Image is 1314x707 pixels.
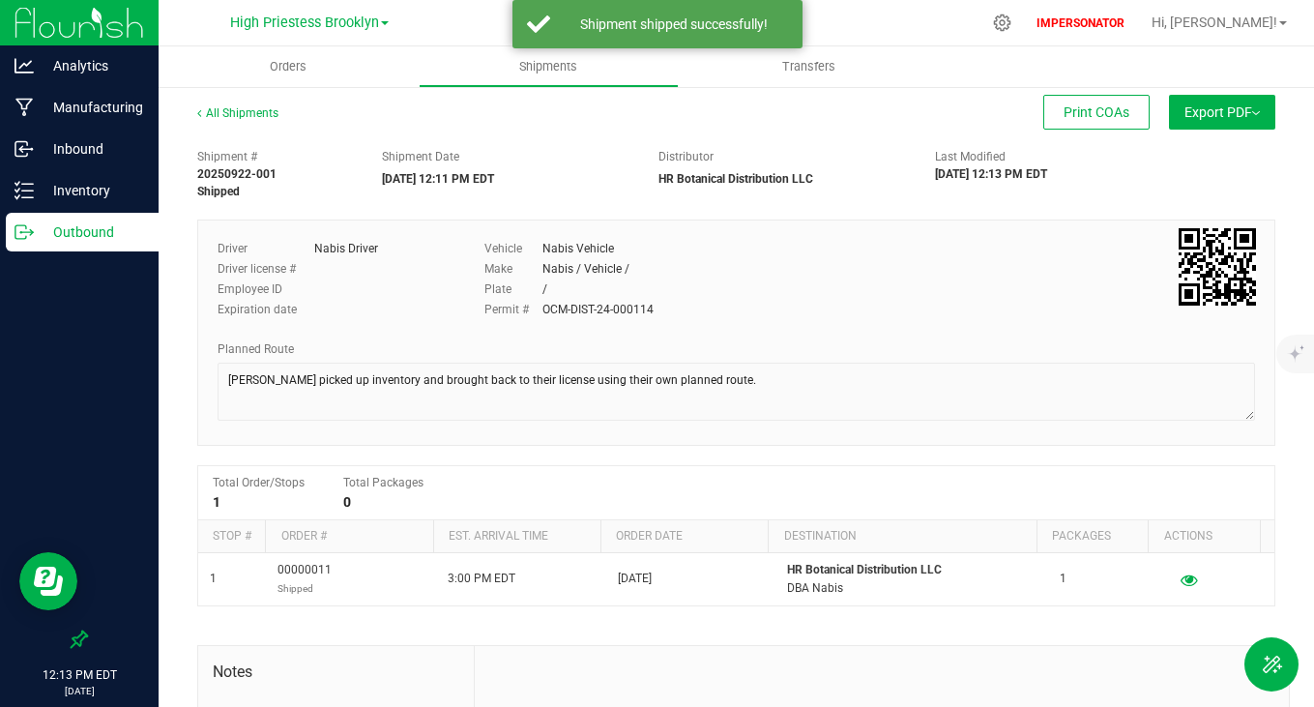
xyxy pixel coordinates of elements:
p: Inventory [34,179,150,202]
label: Shipment Date [382,148,459,165]
inline-svg: Analytics [15,56,34,75]
button: Toggle Menu [1244,637,1299,692]
inline-svg: Inventory [15,181,34,200]
div: Nabis Driver [314,240,378,257]
th: Packages [1037,520,1149,553]
inline-svg: Inbound [15,139,34,159]
span: Shipments [493,58,603,75]
button: Export PDF [1169,95,1275,130]
label: Employee ID [218,280,314,298]
div: Shipment shipped successfully! [561,15,788,34]
p: Analytics [34,54,150,77]
inline-svg: Outbound [15,222,34,242]
strong: 20250922-001 [197,167,277,181]
p: 12:13 PM EDT [9,666,150,684]
label: Driver [218,240,314,257]
button: Print COAs [1043,95,1150,130]
img: Scan me! [1179,228,1256,306]
strong: 1 [213,494,220,510]
div: OCM-DIST-24-000114 [542,301,654,318]
span: Transfers [756,58,861,75]
th: Stop # [198,520,265,553]
iframe: Resource center [19,552,77,610]
p: DBA Nabis [787,579,1036,598]
qrcode: 20250922-001 [1179,228,1256,306]
inline-svg: Manufacturing [15,98,34,117]
a: Transfers [679,46,939,87]
label: Permit # [484,301,542,318]
p: Manufacturing [34,96,150,119]
div: / [542,280,547,298]
label: Make [484,260,542,278]
span: 1 [1060,570,1066,588]
p: Shipped [277,579,332,598]
label: Pin the sidebar to full width on large screens [70,630,89,649]
span: Shipment # [197,148,353,165]
a: Orders [159,46,419,87]
th: Est. arrival time [433,520,600,553]
span: High Priestess Brooklyn [230,15,379,31]
label: Expiration date [218,301,314,318]
label: Vehicle [484,240,542,257]
span: [DATE] [618,570,652,588]
th: Actions [1148,520,1260,553]
span: Planned Route [218,342,294,356]
label: Last Modified [935,148,1006,165]
strong: HR Botanical Distribution LLC [658,172,813,186]
span: 00000011 [277,561,332,598]
p: [DATE] [9,684,150,698]
th: Order # [265,520,432,553]
p: HR Botanical Distribution LLC [787,561,1036,579]
span: 3:00 PM EDT [448,570,515,588]
p: Outbound [34,221,150,244]
span: Hi, [PERSON_NAME]! [1152,15,1277,30]
strong: [DATE] 12:13 PM EDT [935,167,1047,181]
strong: [DATE] 12:11 PM EDT [382,172,494,186]
span: Print COAs [1064,104,1129,120]
a: Shipments [419,46,679,87]
span: Export PDF [1184,104,1260,120]
span: Total Packages [343,476,423,489]
a: All Shipments [197,106,278,120]
th: Destination [768,520,1036,553]
span: Total Order/Stops [213,476,305,489]
label: Distributor [658,148,714,165]
div: Nabis / Vehicle / [542,260,629,278]
label: Driver license # [218,260,314,278]
strong: 0 [343,494,351,510]
span: Orders [244,58,333,75]
th: Order date [600,520,768,553]
label: Plate [484,280,542,298]
div: Manage settings [990,14,1014,32]
strong: Shipped [197,185,240,198]
div: Nabis Vehicle [542,240,614,257]
span: 1 [210,570,217,588]
span: Notes [213,661,459,684]
p: IMPERSONATOR [1029,15,1132,32]
p: Inbound [34,137,150,161]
